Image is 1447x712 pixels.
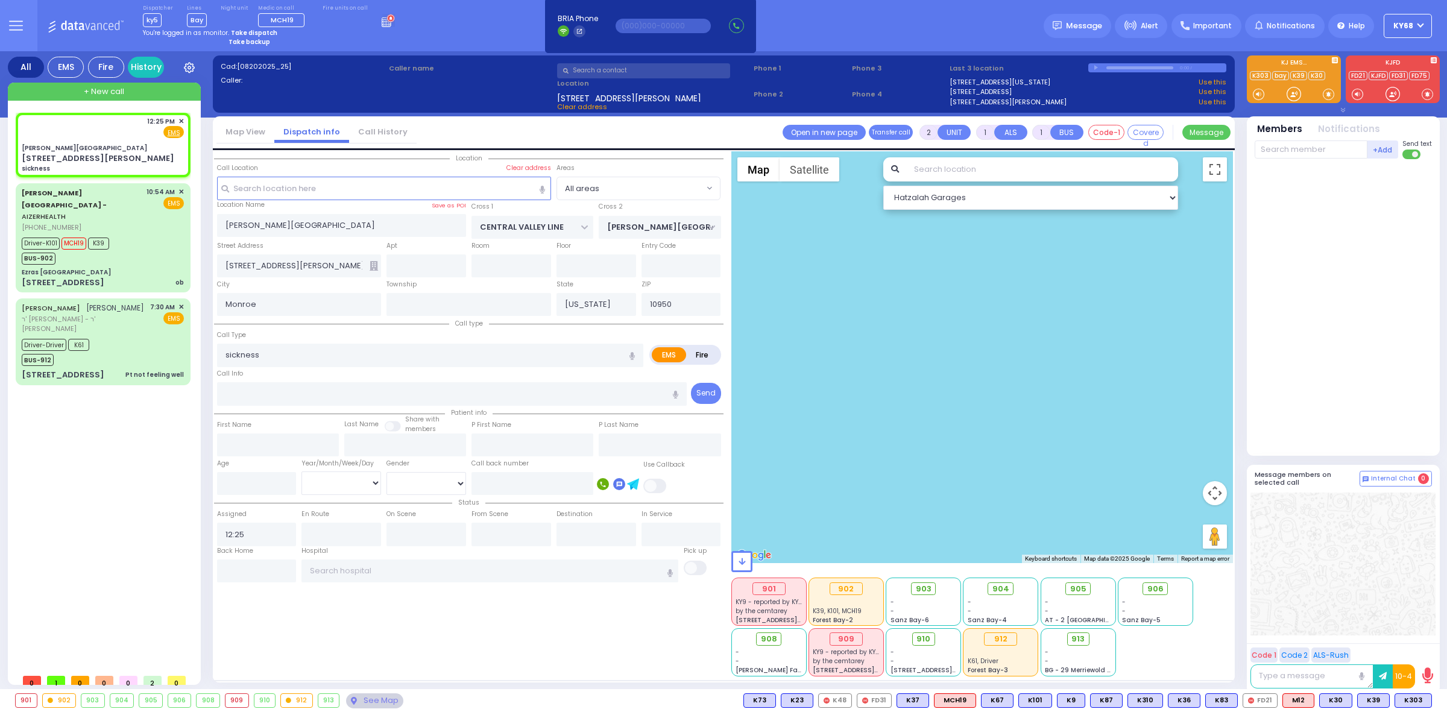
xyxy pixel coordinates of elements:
[506,163,551,173] label: Clear address
[86,303,144,313] span: [PERSON_NAME]
[274,126,349,137] a: Dispatch info
[23,676,41,685] span: 0
[225,694,248,707] div: 909
[1290,71,1307,80] a: K39
[686,347,719,362] label: Fire
[557,92,701,102] span: [STREET_ADDRESS][PERSON_NAME]
[178,116,184,127] span: ✕
[1205,693,1238,708] div: K83
[857,693,892,708] div: FD31
[1199,77,1226,87] a: Use this
[1272,71,1289,80] a: bay
[43,694,76,707] div: 902
[471,202,493,212] label: Cross 1
[22,369,104,381] div: [STREET_ADDRESS]
[1018,693,1052,708] div: BLS
[1050,125,1083,140] button: BUS
[217,163,258,173] label: Call Location
[1122,616,1161,625] span: Sanz Bay-5
[271,15,294,25] span: MCH19
[934,693,976,708] div: ALS
[1369,71,1388,80] a: KJFD
[168,694,191,707] div: 906
[1255,471,1360,487] h5: Message members on selected call
[301,509,329,519] label: En Route
[389,63,553,74] label: Caller name
[168,128,180,137] u: EMS
[950,97,1067,107] a: [STREET_ADDRESS][PERSON_NAME]
[147,187,175,197] span: 10:54 AM
[22,354,54,366] span: BUS-912
[556,280,573,289] label: State
[652,347,687,362] label: EMS
[830,632,863,646] div: 909
[1018,693,1052,708] div: K101
[1357,693,1390,708] div: BLS
[754,63,848,74] span: Phone 1
[897,693,929,708] div: K37
[128,57,164,78] a: History
[221,61,385,72] label: Cad:
[471,509,508,519] label: From Scene
[1203,525,1227,549] button: Drag Pegman onto the map to open Street View
[217,509,247,519] label: Assigned
[1384,14,1432,38] button: ky68
[47,676,65,685] span: 1
[1279,647,1310,663] button: Code 2
[1057,693,1085,708] div: K9
[1141,20,1158,31] span: Alert
[386,241,397,251] label: Apt
[139,694,162,707] div: 905
[1203,481,1227,505] button: Map camera controls
[48,18,128,33] img: Logo
[22,253,55,265] span: BUS-902
[891,616,929,625] span: Sanz Bay-6
[95,676,113,685] span: 0
[736,616,850,625] span: [STREET_ADDRESS][PERSON_NAME]
[981,693,1014,708] div: K67
[110,694,134,707] div: 904
[187,5,207,12] label: Lines
[752,582,786,596] div: 901
[1045,597,1048,606] span: -
[22,153,174,165] div: [STREET_ADDRESS][PERSON_NAME]
[691,383,721,404] button: Send
[168,676,186,685] span: 0
[81,694,104,707] div: 903
[813,616,853,625] span: Forest Bay-2
[197,694,219,707] div: 908
[216,126,274,137] a: Map View
[405,424,436,433] span: members
[301,546,328,556] label: Hospital
[950,77,1050,87] a: [STREET_ADDRESS][US_STATE]
[968,597,971,606] span: -
[16,694,37,707] div: 901
[916,633,930,645] span: 910
[781,693,813,708] div: K23
[68,339,89,351] span: K61
[891,606,894,616] span: -
[471,420,511,430] label: P First Name
[370,261,378,271] span: Other building occupants
[386,509,416,519] label: On Scene
[736,647,739,657] span: -
[950,63,1088,74] label: Last 3 location
[1346,60,1440,68] label: KJFD
[22,303,80,313] a: [PERSON_NAME]
[1090,693,1123,708] div: BLS
[1070,583,1086,595] span: 905
[88,57,124,78] div: Fire
[1045,606,1048,616] span: -
[984,632,1017,646] div: 912
[818,693,852,708] div: K48
[934,693,976,708] div: MCH19
[1349,71,1367,80] a: FD21
[163,312,184,324] span: EMS
[471,241,490,251] label: Room
[783,125,866,140] a: Open in new page
[1088,125,1124,140] button: Code-1
[178,302,184,312] span: ✕
[556,177,721,200] span: All areas
[221,5,248,12] label: Night unit
[1182,125,1231,140] button: Message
